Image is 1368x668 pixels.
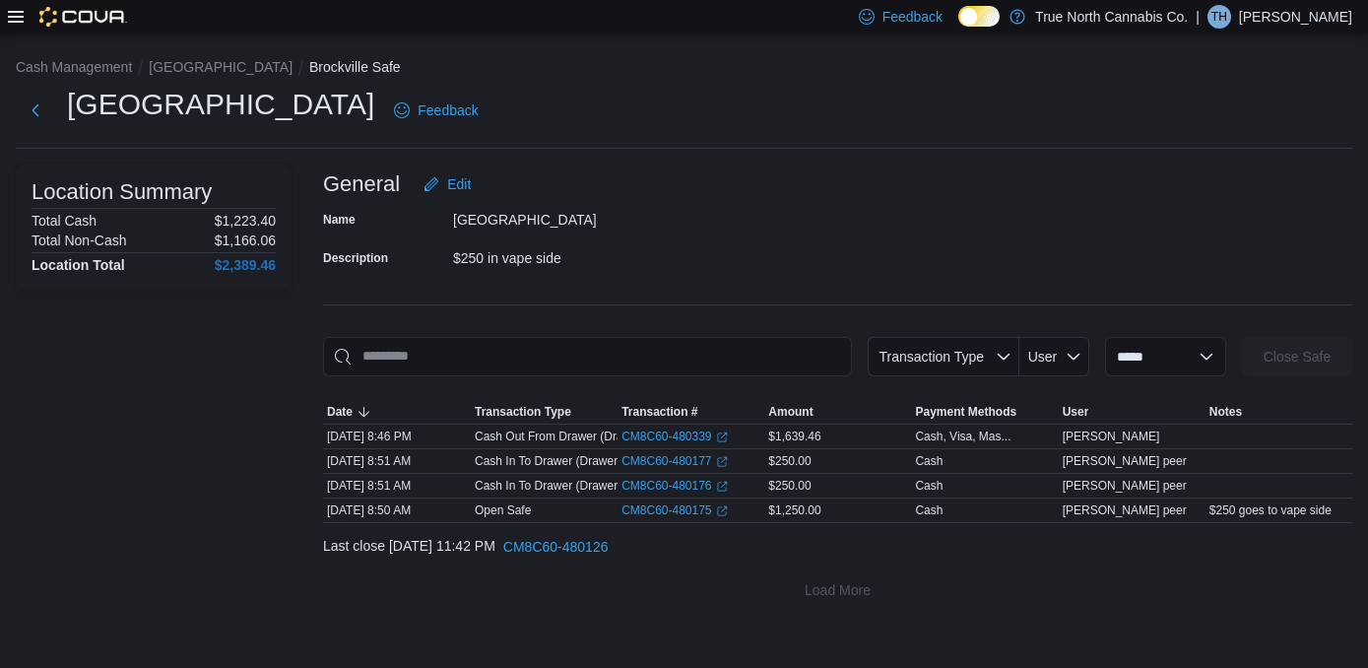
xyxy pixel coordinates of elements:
span: Notes [1209,404,1242,420]
h6: Total Cash [32,213,97,229]
div: [GEOGRAPHIC_DATA] [453,204,717,228]
button: Transaction Type [868,337,1019,376]
a: CM8C60-480175External link [621,502,727,518]
button: Notes [1205,400,1352,424]
button: Brockville Safe [309,59,401,75]
button: Payment Methods [911,400,1058,424]
label: Name [323,212,356,228]
span: Feedback [418,100,478,120]
p: | [1196,5,1200,29]
h1: [GEOGRAPHIC_DATA] [67,85,374,124]
span: Amount [768,404,813,420]
p: Cash In To Drawer (Drawer 1 - right) [475,478,665,494]
span: $1,639.46 [768,429,820,444]
input: Dark Mode [958,6,1000,27]
span: TH [1211,5,1227,29]
div: Cash [915,478,943,494]
svg: External link [716,505,728,517]
span: $250.00 [768,478,811,494]
span: [PERSON_NAME] peer [1063,502,1187,518]
a: CM8C60-480339External link [621,429,727,444]
div: Toni Howell [1207,5,1231,29]
div: [DATE] 8:51 AM [323,474,471,498]
span: $250.00 [768,453,811,469]
span: Load More [805,580,871,600]
span: User [1063,404,1089,420]
svg: External link [716,456,728,468]
div: Last close [DATE] 11:42 PM [323,527,1352,567]
p: $1,223.40 [215,213,276,229]
div: Cash [915,502,943,518]
span: [PERSON_NAME] peer [1063,478,1187,494]
span: Edit [447,174,471,194]
h6: Total Non-Cash [32,233,127,248]
span: Transaction # [621,404,697,420]
button: Cash Management [16,59,132,75]
svg: External link [716,481,728,493]
a: CM8C60-480177External link [621,453,727,469]
p: [PERSON_NAME] [1239,5,1352,29]
span: $1,250.00 [768,502,820,518]
button: User [1059,400,1205,424]
h4: Location Total [32,257,125,273]
span: Transaction Type [475,404,571,420]
p: Cash In To Drawer (Drawer 2 - left) [475,453,658,469]
button: Edit [416,165,479,204]
img: Cova [39,7,127,27]
span: $250 goes to vape side [1209,502,1332,518]
span: CM8C60-480126 [503,537,609,557]
a: CM8C60-480176External link [621,478,727,494]
button: Next [16,91,55,130]
button: Date [323,400,471,424]
button: [GEOGRAPHIC_DATA] [149,59,293,75]
span: User [1028,349,1058,365]
div: Cash, Visa, Mas... [915,429,1010,444]
div: [DATE] 8:51 AM [323,449,471,473]
h3: General [323,172,400,196]
label: Description [323,250,388,266]
input: This is a search bar. As you type, the results lower in the page will automatically filter. [323,337,852,376]
span: [PERSON_NAME] peer [1063,453,1187,469]
div: [DATE] 8:50 AM [323,499,471,522]
span: Close Safe [1264,347,1331,367]
button: Transaction # [618,400,764,424]
p: $1,166.06 [215,233,276,248]
span: Date [327,404,353,420]
button: CM8C60-480126 [495,527,617,567]
p: Open Safe [475,502,531,518]
div: [DATE] 8:46 PM [323,425,471,448]
span: Transaction Type [879,349,984,365]
nav: An example of EuiBreadcrumbs [16,57,1352,81]
div: Cash [915,453,943,469]
button: Close Safe [1242,337,1352,376]
a: Feedback [386,91,486,130]
button: Transaction Type [471,400,618,424]
span: Feedback [882,7,943,27]
h4: $2,389.46 [215,257,276,273]
span: Payment Methods [915,404,1016,420]
p: Cash Out From Drawer (Drawer 1 - right) [475,429,689,444]
button: User [1019,337,1089,376]
span: Dark Mode [958,27,959,28]
span: [PERSON_NAME] [1063,429,1160,444]
svg: External link [716,432,728,443]
button: Load More [323,570,1352,610]
p: True North Cannabis Co. [1035,5,1188,29]
h3: Location Summary [32,180,212,204]
button: Amount [764,400,911,424]
div: $250 in vape side [453,242,717,266]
